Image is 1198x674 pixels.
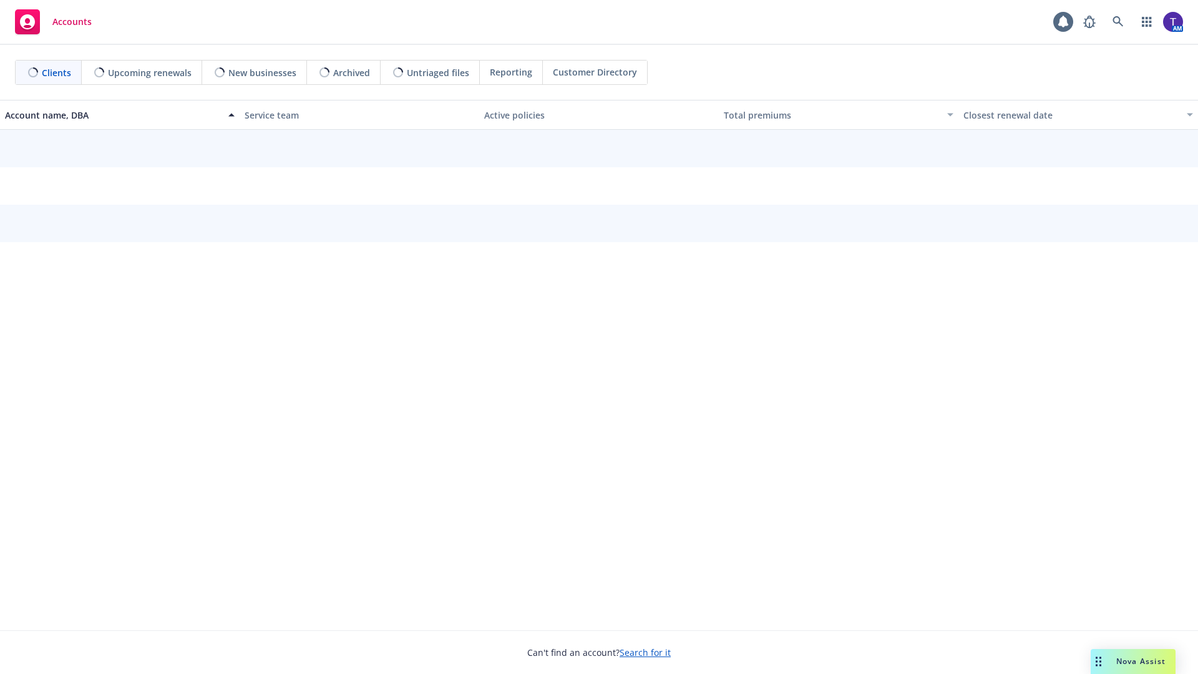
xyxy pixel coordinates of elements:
[108,66,192,79] span: Upcoming renewals
[245,109,474,122] div: Service team
[724,109,940,122] div: Total premiums
[1163,12,1183,32] img: photo
[958,100,1198,130] button: Closest renewal date
[719,100,958,130] button: Total premiums
[1091,649,1176,674] button: Nova Assist
[1134,9,1159,34] a: Switch app
[1091,649,1106,674] div: Drag to move
[1106,9,1131,34] a: Search
[407,66,469,79] span: Untriaged files
[228,66,296,79] span: New businesses
[553,66,637,79] span: Customer Directory
[479,100,719,130] button: Active policies
[1116,656,1166,667] span: Nova Assist
[42,66,71,79] span: Clients
[1077,9,1102,34] a: Report a Bug
[484,109,714,122] div: Active policies
[240,100,479,130] button: Service team
[527,646,671,659] span: Can't find an account?
[490,66,532,79] span: Reporting
[963,109,1179,122] div: Closest renewal date
[333,66,370,79] span: Archived
[5,109,221,122] div: Account name, DBA
[52,17,92,27] span: Accounts
[620,647,671,658] a: Search for it
[10,4,97,39] a: Accounts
